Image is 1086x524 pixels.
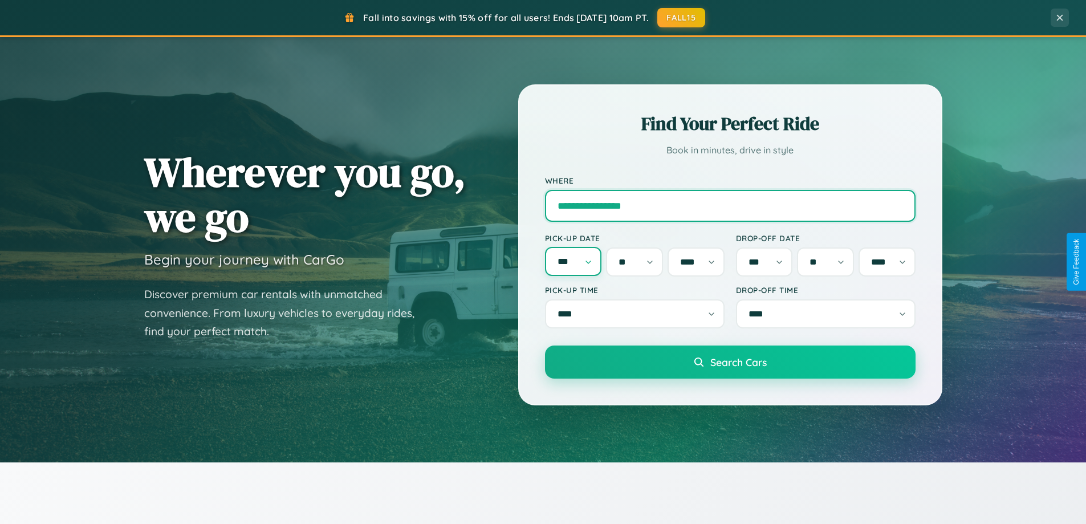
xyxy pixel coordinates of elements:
[736,285,916,295] label: Drop-off Time
[736,233,916,243] label: Drop-off Date
[545,142,916,159] p: Book in minutes, drive in style
[1072,239,1080,285] div: Give Feedback
[545,111,916,136] h2: Find Your Perfect Ride
[545,285,725,295] label: Pick-up Time
[144,285,429,341] p: Discover premium car rentals with unmatched convenience. From luxury vehicles to everyday rides, ...
[144,149,466,239] h1: Wherever you go, we go
[657,8,705,27] button: FALL15
[710,356,767,368] span: Search Cars
[545,233,725,243] label: Pick-up Date
[545,346,916,379] button: Search Cars
[363,12,649,23] span: Fall into savings with 15% off for all users! Ends [DATE] 10am PT.
[545,176,916,185] label: Where
[144,251,344,268] h3: Begin your journey with CarGo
